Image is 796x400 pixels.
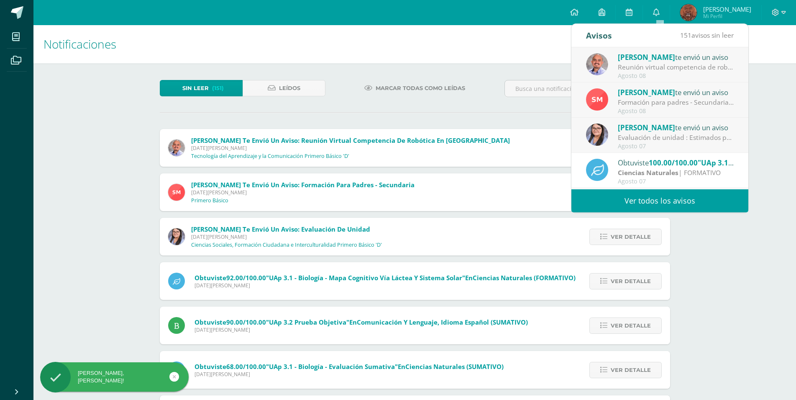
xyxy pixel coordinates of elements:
[618,133,734,142] div: Evaluación de unidad : Estimados padres de familia, reciban un atento y cordial saludo, por este ...
[182,80,209,96] span: Sin leer
[611,274,651,289] span: Ver detalle
[618,178,734,185] div: Agosto 07
[195,282,576,289] span: [DATE][PERSON_NAME]
[195,362,504,371] span: Obtuviste en
[586,88,608,111] img: a4c9654d905a1a01dc2161da199b9124.png
[191,197,228,204] p: Primero Básico
[618,108,734,115] div: Agosto 08
[680,4,697,21] img: 9135f6be26e83e1656d24adf2032681a.png
[505,80,670,97] input: Busca una notificación aquí
[618,168,734,178] div: | FORMATIVO
[160,80,243,96] a: Sin leer(151)
[243,80,325,96] a: Leídos
[618,157,734,168] div: Obtuviste en
[473,274,576,282] span: Ciencias Naturales (FORMATIVO)
[191,136,510,145] span: [PERSON_NAME] te envió un aviso: Reunión virtual competencia de robótica en [GEOGRAPHIC_DATA]
[618,52,675,62] span: [PERSON_NAME]
[191,153,349,160] p: Tecnología del Aprendizaje y la Comunicación Primero Básico 'D'
[168,184,185,201] img: a4c9654d905a1a01dc2161da199b9124.png
[618,87,734,98] div: te envió un aviso
[195,371,504,378] span: [DATE][PERSON_NAME]
[618,88,675,97] span: [PERSON_NAME]
[212,80,224,96] span: (151)
[354,80,476,96] a: Marcar todas como leídas
[191,233,382,240] span: [DATE][PERSON_NAME]
[376,80,465,96] span: Marcar todas como leídas
[649,158,698,168] span: 100.00/100.00
[191,242,382,248] p: Ciencias Sociales, Formación Ciudadana e Interculturalidad Primero Básico 'D'
[611,229,651,245] span: Ver detalle
[703,13,751,20] span: Mi Perfil
[191,181,415,189] span: [PERSON_NAME] te envió un aviso: Formación para padres - Secundaria
[680,31,734,40] span: avisos sin leer
[618,98,734,107] div: Formación para padres - Secundaria: Estimada Familia Marista del Liceo Guatemala, saludos y bendi...
[586,124,608,146] img: 17db063816693a26b2c8d26fdd0faec0.png
[618,72,734,80] div: Agosto 08
[279,80,300,96] span: Leídos
[266,362,398,371] span: "UAp 3.1 - Biología - Evaluación sumativa"
[618,168,678,177] strong: Ciencias Naturales
[226,318,266,326] span: 90.00/100.00
[618,123,675,132] span: [PERSON_NAME]
[40,369,189,385] div: [PERSON_NAME], [PERSON_NAME]!
[191,189,415,196] span: [DATE][PERSON_NAME]
[405,362,504,371] span: Ciencias Naturales (SUMATIVO)
[618,62,734,72] div: Reunión virtual competencia de robótica en Cobán: Buen día saludos cordiales, el día de hoy a las...
[680,31,691,40] span: 151
[611,318,651,333] span: Ver detalle
[226,274,266,282] span: 92.00/100.00
[191,145,510,152] span: [DATE][PERSON_NAME]
[195,318,528,326] span: Obtuviste en
[195,274,576,282] span: Obtuviste en
[586,53,608,75] img: f4ddca51a09d81af1cee46ad6847c426.png
[168,228,185,245] img: 17db063816693a26b2c8d26fdd0faec0.png
[226,362,266,371] span: 68.00/100.00
[618,122,734,133] div: te envió un aviso
[44,36,116,52] span: Notificaciones
[195,326,528,333] span: [DATE][PERSON_NAME]
[266,318,349,326] span: "UAp 3.2 prueba objetiva"
[586,24,612,47] div: Avisos
[618,52,734,62] div: te envió un aviso
[357,318,528,326] span: Comunicación y Lenguaje, Idioma Español (SUMATIVO)
[611,362,651,378] span: Ver detalle
[618,143,734,150] div: Agosto 07
[266,274,465,282] span: "UAp 3.1 - Biología - Mapa cognitivo Vía Láctea y Sistema Solar"
[571,189,748,212] a: Ver todos los avisos
[191,225,370,233] span: [PERSON_NAME] te envió un aviso: Evaluación de unidad
[168,139,185,156] img: f4ddca51a09d81af1cee46ad6847c426.png
[703,5,751,13] span: [PERSON_NAME]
